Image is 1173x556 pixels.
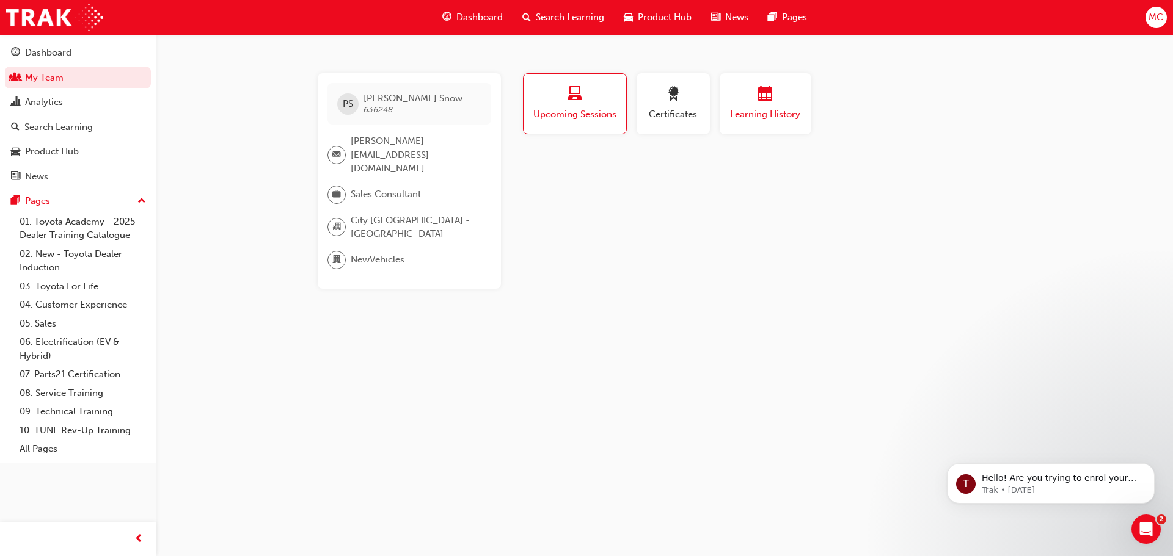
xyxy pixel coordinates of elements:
span: pages-icon [11,196,20,207]
span: Product Hub [638,10,692,24]
span: award-icon [666,87,681,103]
a: Product Hub [5,140,151,163]
a: 06. Electrification (EV & Hybrid) [15,333,151,365]
span: department-icon [332,252,341,268]
a: news-iconNews [701,5,758,30]
a: pages-iconPages [758,5,817,30]
span: up-icon [137,193,146,209]
span: Pages [782,10,807,24]
a: All Pages [15,439,151,458]
span: 2 [1157,514,1166,524]
img: Trak [6,4,103,31]
a: car-iconProduct Hub [614,5,701,30]
span: email-icon [332,147,341,163]
div: Analytics [25,95,63,109]
span: people-icon [11,73,20,84]
span: calendar-icon [758,87,773,103]
span: car-icon [11,146,20,157]
div: Product Hub [25,145,79,159]
button: Pages [5,190,151,212]
span: briefcase-icon [332,187,341,203]
a: 01. Toyota Academy - 2025 Dealer Training Catalogue [15,212,151,245]
span: Dashboard [456,10,503,24]
div: News [25,170,48,184]
span: laptop-icon [568,87,582,103]
span: Upcoming Sessions [533,107,617,121]
span: Certificates [646,107,701,121]
span: search-icon [11,122,20,133]
a: 07. Parts21 Certification [15,365,151,384]
span: PS [343,97,353,111]
span: car-icon [624,10,633,25]
span: Search Learning [536,10,604,24]
span: guage-icon [442,10,451,25]
a: 04. Customer Experience [15,295,151,314]
span: Sales Consultant [351,187,421,201]
a: 10. TUNE Rev-Up Training [15,421,151,440]
iframe: Intercom notifications message [929,438,1173,523]
a: Dashboard [5,42,151,64]
a: Search Learning [5,116,151,139]
span: [PERSON_NAME] Snow [364,93,462,104]
div: Search Learning [24,120,93,134]
span: organisation-icon [332,219,341,235]
button: Upcoming Sessions [523,73,627,134]
a: 09. Technical Training [15,402,151,421]
span: pages-icon [768,10,777,25]
a: Analytics [5,91,151,114]
button: Certificates [637,73,710,134]
a: search-iconSearch Learning [513,5,614,30]
span: City [GEOGRAPHIC_DATA] - [GEOGRAPHIC_DATA] [351,214,481,241]
span: chart-icon [11,97,20,108]
span: news-icon [11,171,20,182]
span: news-icon [711,10,720,25]
div: Dashboard [25,46,71,60]
span: search-icon [522,10,531,25]
span: 636248 [364,104,393,115]
iframe: Intercom live chat [1131,514,1161,544]
a: 05. Sales [15,314,151,333]
span: Learning History [729,107,802,121]
span: NewVehicles [351,253,404,267]
a: News [5,165,151,188]
span: guage-icon [11,48,20,59]
span: MC [1149,10,1163,24]
button: Learning History [720,73,811,134]
a: 02. New - Toyota Dealer Induction [15,245,151,277]
span: prev-icon [134,532,144,547]
span: News [725,10,748,24]
div: Pages [25,194,50,208]
a: 08. Service Training [15,384,151,403]
button: DashboardMy TeamAnalyticsSearch LearningProduct HubNews [5,39,151,190]
a: 03. Toyota For Life [15,277,151,296]
span: [PERSON_NAME][EMAIL_ADDRESS][DOMAIN_NAME] [351,134,481,176]
a: guage-iconDashboard [433,5,513,30]
button: MC [1146,7,1167,28]
a: My Team [5,67,151,89]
